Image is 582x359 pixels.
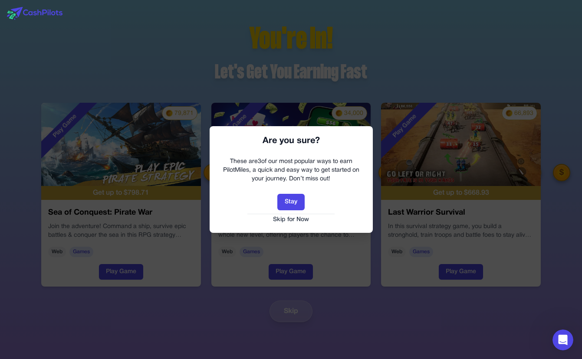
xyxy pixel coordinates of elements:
button: Stay [277,194,305,210]
div: These are 3 of our most popular ways to earn PilotMiles, a quick and easy way to get started on y... [218,157,364,183]
iframe: Intercom live chat [552,330,573,350]
div: Are you sure? [218,135,364,147]
button: Skip for Now [218,215,364,224]
img: CashPilots Logo [7,7,62,20]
